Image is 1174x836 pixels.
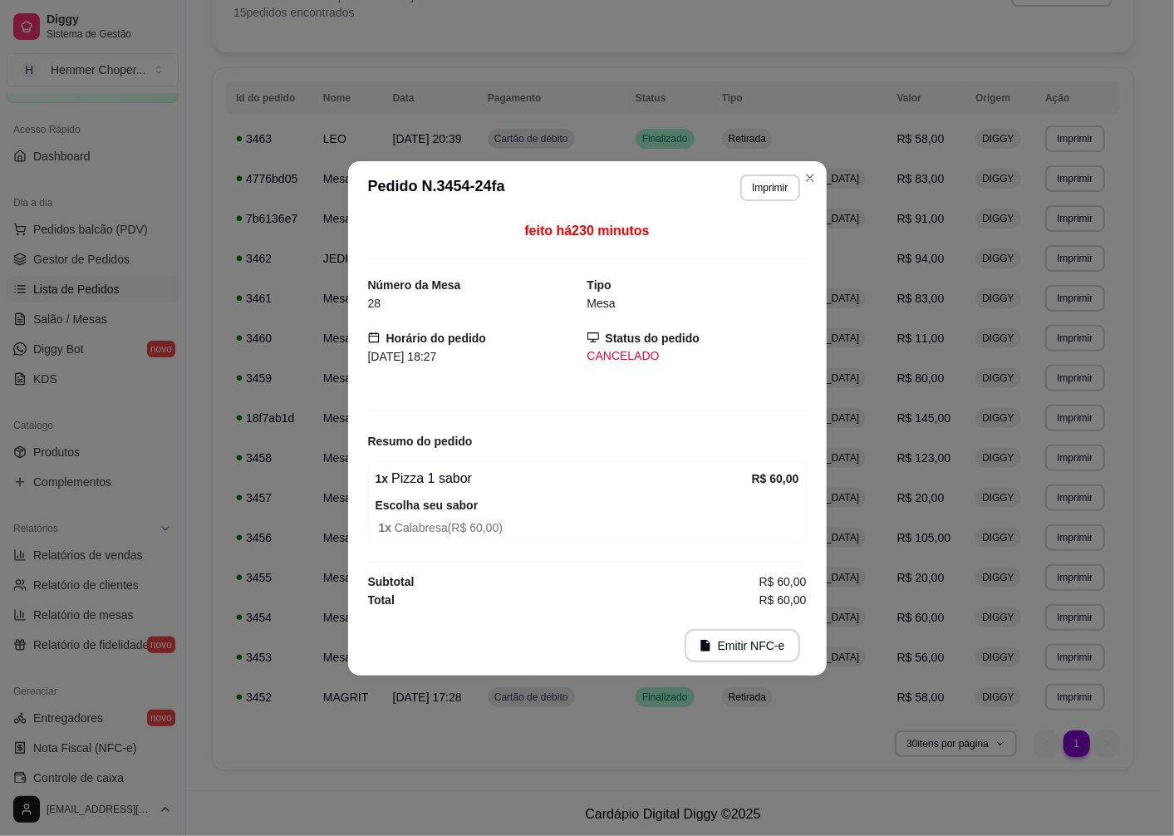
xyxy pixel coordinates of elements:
span: file [700,640,711,652]
span: 28 [368,297,381,310]
button: fileEmitir NFC-e [685,629,800,662]
strong: 1 x [379,521,395,534]
button: Close [797,165,823,191]
strong: Resumo do pedido [368,435,473,448]
strong: R$ 60,00 [752,472,799,485]
strong: Status do pedido [606,332,700,345]
strong: Total [368,593,395,607]
strong: Tipo [587,278,612,292]
h3: Pedido N. 3454-24fa [368,175,505,201]
button: Imprimir [740,175,799,201]
strong: 1 x [376,472,389,485]
span: R$ 60,00 [759,573,807,591]
span: desktop [587,332,599,343]
span: Calabresa ( R$ 60,00 ) [379,519,799,537]
span: feito há 230 minutos [524,224,649,238]
strong: Número da Mesa [368,278,461,292]
span: calendar [368,332,380,343]
div: CANCELADO [587,347,807,365]
strong: Escolha seu sabor [376,499,479,512]
strong: Horário do pedido [386,332,487,345]
strong: Subtotal [368,575,415,588]
span: [DATE] 18:27 [368,350,437,363]
span: Mesa [587,297,616,310]
div: Pizza 1 sabor [376,469,752,489]
span: R$ 60,00 [759,591,807,609]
